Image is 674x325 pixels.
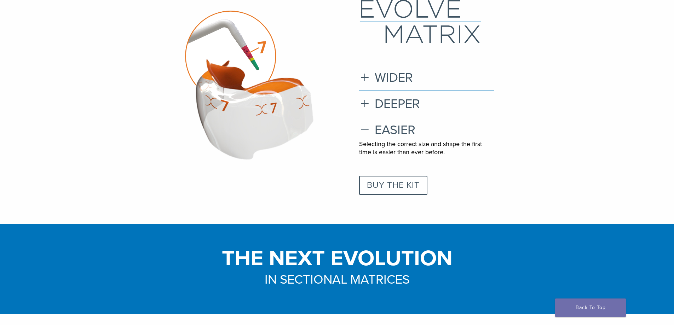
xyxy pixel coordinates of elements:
[359,70,494,85] h3: WIDER
[359,140,494,157] p: Selecting the correct size and shape the first time is easier than ever before.
[359,176,427,195] a: BUY THE KIT
[359,96,494,111] h3: DEEPER
[555,298,626,317] a: Back To Top
[359,122,494,138] h3: EASIER
[82,250,592,267] h1: THE NEXT EVOLUTION
[82,271,592,288] h3: IN SECTIONAL MATRICES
